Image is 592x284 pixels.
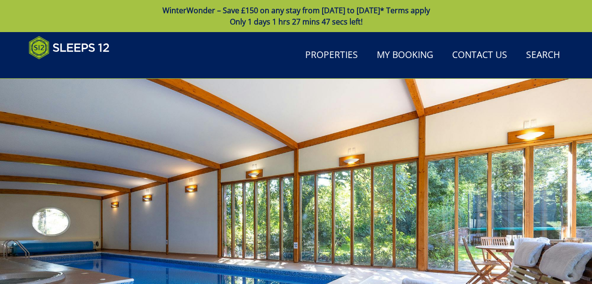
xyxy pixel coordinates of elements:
[24,65,123,73] iframe: Customer reviews powered by Trustpilot
[448,45,511,66] a: Contact Us
[522,45,564,66] a: Search
[373,45,437,66] a: My Booking
[230,17,363,27] span: Only 1 days 1 hrs 27 mins 47 secs left!
[301,45,362,66] a: Properties
[29,36,110,59] img: Sleeps 12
